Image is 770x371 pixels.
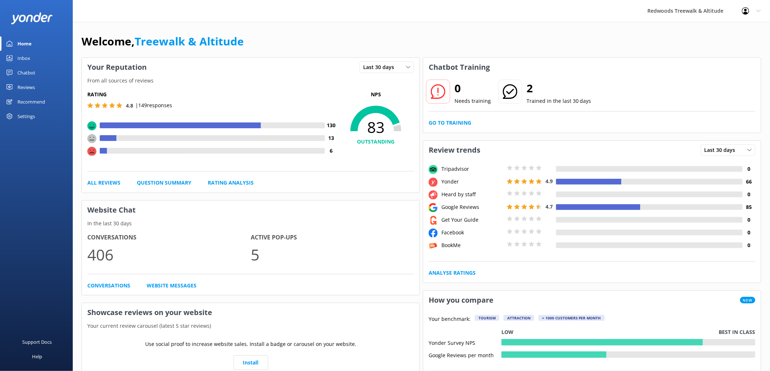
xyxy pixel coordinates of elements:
div: Google Reviews per month [429,351,501,358]
h3: How you compare [423,291,499,310]
h2: 0 [455,80,491,97]
img: yonder-white-logo.png [11,12,53,24]
h3: Review trends [423,141,486,160]
h3: Your Reputation [82,58,152,77]
div: Support Docs [23,335,52,349]
a: Rating Analysis [208,179,254,187]
h4: 130 [325,121,338,129]
h4: 0 [743,165,755,173]
h4: 13 [325,134,338,142]
p: Your current review carousel (latest 5 star reviews) [82,322,420,330]
span: Last 30 days [363,63,398,71]
a: Treewalk & Altitude [135,34,244,49]
a: Install [234,355,268,370]
span: 4.9 [545,178,553,185]
h4: Active Pop-ups [251,233,414,242]
h4: Conversations [87,233,251,242]
p: Use social proof to increase website sales. Install a badge or carousel on your website. [145,340,356,348]
p: 406 [87,242,251,267]
div: Inbox [17,51,30,65]
div: > 1000 customers per month [539,315,605,321]
div: Tripadvisor [440,165,505,173]
h4: 0 [743,190,755,198]
h3: Chatbot Training [423,58,495,77]
div: BookMe [440,241,505,249]
div: Heard by staff [440,190,505,198]
h4: 0 [743,229,755,237]
h4: 6 [325,147,338,155]
a: Go to Training [429,119,471,127]
div: Google Reviews [440,203,505,211]
a: All Reviews [87,179,120,187]
div: Get Your Guide [440,216,505,224]
h4: 85 [743,203,755,211]
p: Low [501,328,513,336]
div: Yonder [440,178,505,186]
p: Trained in the last 30 days [527,97,591,105]
h2: 2 [527,80,591,97]
span: 4.7 [545,203,553,210]
p: NPS [338,90,414,98]
div: Attraction [504,315,534,321]
h4: 66 [743,178,755,186]
p: | 149 responses [135,101,172,109]
p: Best in class [719,328,755,336]
div: Chatbot [17,65,35,80]
h5: Rating [87,90,338,98]
h4: 0 [743,216,755,224]
div: Tourism [475,315,499,321]
div: Settings [17,109,35,124]
div: Help [32,349,42,364]
span: New [740,297,755,303]
h4: OUTSTANDING [338,138,414,146]
div: Recommend [17,94,45,109]
span: 4.8 [126,102,133,109]
h3: Website Chat [82,201,420,219]
a: Conversations [87,282,130,290]
p: 5 [251,242,414,267]
a: Analyse Ratings [429,269,476,277]
div: Facebook [440,229,505,237]
h1: Welcome, [82,33,244,50]
p: Needs training [455,97,491,105]
p: From all sources of reviews [82,77,420,85]
span: Last 30 days [704,146,740,154]
span: 83 [338,118,414,136]
a: Website Messages [147,282,197,290]
h4: 0 [743,241,755,249]
p: Your benchmark: [429,315,471,324]
div: Yonder Survey NPS [429,339,501,346]
p: In the last 30 days [82,219,420,227]
h3: Showcase reviews on your website [82,303,420,322]
div: Home [17,36,32,51]
div: Reviews [17,80,35,94]
a: Question Summary [137,179,191,187]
